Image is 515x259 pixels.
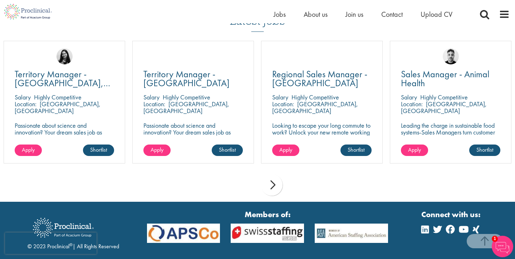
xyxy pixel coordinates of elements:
[15,70,114,88] a: Territory Manager - [GEOGRAPHIC_DATA], [GEOGRAPHIC_DATA], [GEOGRAPHIC_DATA], [GEOGRAPHIC_DATA]
[261,174,283,196] div: next
[143,68,230,89] span: Territory Manager - [GEOGRAPHIC_DATA]
[5,233,97,254] iframe: reCAPTCHA
[147,209,388,220] strong: Members of:
[304,10,328,19] a: About us
[151,146,163,153] span: Apply
[279,146,292,153] span: Apply
[57,48,73,64] img: Indre Stankeviciute
[143,93,160,101] span: Salary
[420,93,468,101] p: Highly Competitive
[272,93,288,101] span: Salary
[143,145,171,156] a: Apply
[225,224,309,243] img: APSCo
[274,10,286,19] a: Jobs
[34,93,82,101] p: Highly Competitive
[143,70,243,88] a: Territory Manager - [GEOGRAPHIC_DATA]
[401,145,428,156] a: Apply
[381,10,403,19] a: Contact
[15,100,100,115] p: [GEOGRAPHIC_DATA], [GEOGRAPHIC_DATA]
[421,10,452,19] a: Upload CV
[401,68,489,89] span: Sales Manager - Animal Health
[272,145,299,156] a: Apply
[345,10,363,19] a: Join us
[15,122,114,142] p: Passionate about science and innovation? Your dream sales job as Territory Manager awaits!
[443,48,459,64] img: Dean Fisher
[28,213,99,243] img: Proclinical Recruitment
[401,93,417,101] span: Salary
[272,100,294,108] span: Location:
[401,70,500,88] a: Sales Manager - Animal Health
[291,93,339,101] p: Highly Competitive
[272,68,367,89] span: Regional Sales Manager - [GEOGRAPHIC_DATA]
[163,93,210,101] p: Highly Competitive
[492,236,513,257] img: Chatbot
[15,100,36,108] span: Location:
[408,146,421,153] span: Apply
[492,236,498,242] span: 1
[15,93,31,101] span: Salary
[469,145,500,156] a: Shortlist
[142,224,226,243] img: APSCo
[22,146,35,153] span: Apply
[421,209,482,220] strong: Connect with us:
[212,145,243,156] a: Shortlist
[272,100,358,115] p: [GEOGRAPHIC_DATA], [GEOGRAPHIC_DATA]
[309,224,393,243] img: APSCo
[28,212,119,251] div: © 2023 Proclinical | All Rights Reserved
[272,122,372,149] p: Looking to escape your long commute to work? Unlock your new remote working position with this ex...
[401,100,423,108] span: Location:
[401,100,487,115] p: [GEOGRAPHIC_DATA], [GEOGRAPHIC_DATA]
[143,100,229,115] p: [GEOGRAPHIC_DATA], [GEOGRAPHIC_DATA]
[83,145,114,156] a: Shortlist
[401,122,500,142] p: Leading the charge in sustainable food systems-Sales Managers turn customer success into global p...
[340,145,372,156] a: Shortlist
[15,145,42,156] a: Apply
[272,70,372,88] a: Regional Sales Manager - [GEOGRAPHIC_DATA]
[143,100,165,108] span: Location:
[143,122,243,142] p: Passionate about science and innovation? Your dream sales job as Territory Manager awaits!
